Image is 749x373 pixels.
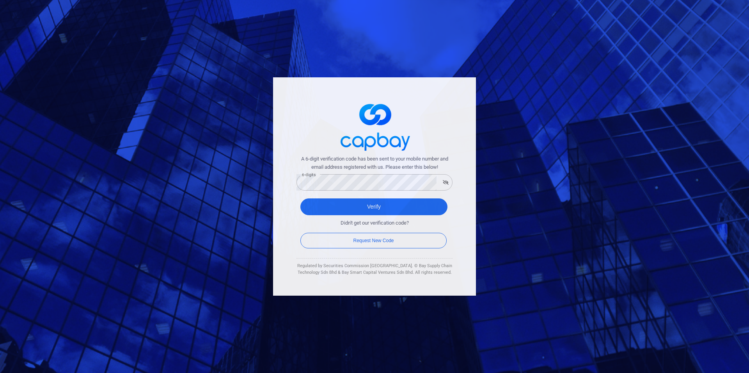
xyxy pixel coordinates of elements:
[296,155,453,171] span: A 6-digit verification code has been sent to your mobile number and email address registered with...
[300,198,447,215] button: Verify
[300,233,447,248] button: Request New Code
[335,97,414,155] img: logo
[341,219,409,227] span: Didn't get our verification code?
[296,262,453,276] div: Regulated by Securities Commission [GEOGRAPHIC_DATA]. © Bay Supply Chain Technology Sdn Bhd & Bay...
[302,172,316,178] label: 6-digits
